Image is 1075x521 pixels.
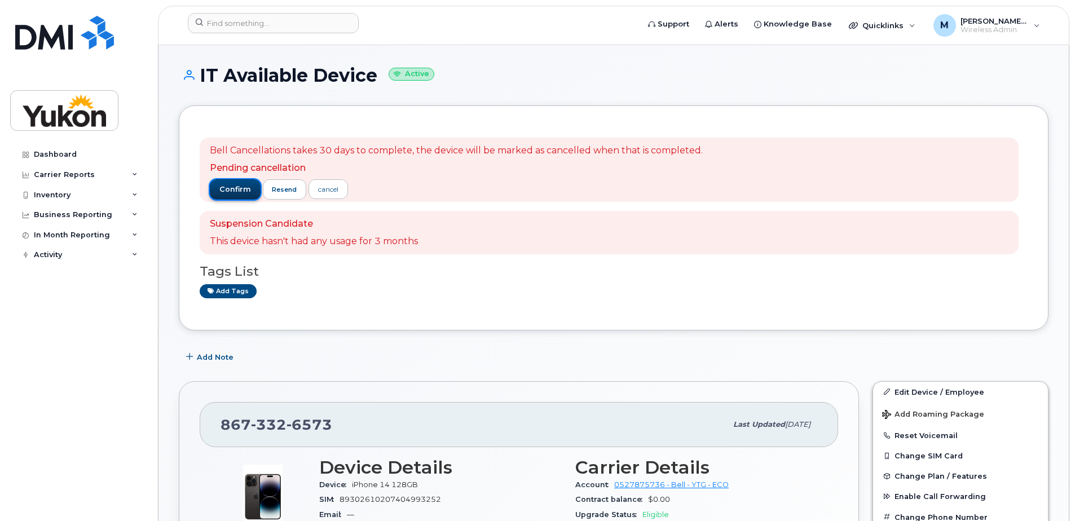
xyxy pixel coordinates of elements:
[287,416,332,433] span: 6573
[263,179,307,200] button: resend
[197,352,233,363] span: Add Note
[319,510,347,519] span: Email
[272,185,297,194] span: resend
[873,466,1048,486] button: Change Plan / Features
[179,65,1048,85] h1: IT Available Device
[642,510,669,519] span: Eligible
[352,480,418,489] span: iPhone 14 128GB
[389,68,434,81] small: Active
[895,492,986,501] span: Enable Call Forwarding
[347,510,354,519] span: —
[200,264,1028,279] h3: Tags List
[319,495,340,504] span: SIM
[309,179,348,199] a: cancel
[340,495,441,504] span: 89302610207404993252
[210,235,418,248] p: This device hasn't had any usage for 3 months
[648,495,670,504] span: $0.00
[785,420,810,429] span: [DATE]
[873,486,1048,506] button: Enable Call Forwarding
[882,410,984,421] span: Add Roaming Package
[873,382,1048,402] a: Edit Device / Employee
[179,347,243,368] button: Add Note
[210,218,418,231] p: Suspension Candidate
[200,284,257,298] a: Add tags
[319,457,562,478] h3: Device Details
[575,480,614,489] span: Account
[318,184,338,195] div: cancel
[873,425,1048,445] button: Reset Voicemail
[733,420,785,429] span: Last updated
[895,472,987,480] span: Change Plan / Features
[210,179,261,200] button: confirm
[575,457,818,478] h3: Carrier Details
[251,416,287,433] span: 332
[873,402,1048,425] button: Add Roaming Package
[219,184,251,195] span: confirm
[210,144,703,157] p: Bell Cancellations takes 30 days to complete, the device will be marked as cancelled when that is...
[575,495,648,504] span: Contract balance
[319,480,352,489] span: Device
[210,162,703,175] p: Pending cancellation
[873,445,1048,466] button: Change SIM Card
[614,480,729,489] a: 0527875736 - Bell - YTG - ECO
[575,510,642,519] span: Upgrade Status
[221,416,332,433] span: 867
